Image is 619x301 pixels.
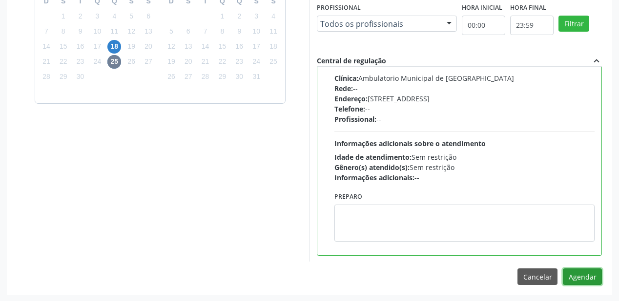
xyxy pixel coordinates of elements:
span: quarta-feira, 10 de setembro de 2025 [90,24,104,38]
span: sexta-feira, 17 de outubro de 2025 [249,40,263,54]
span: segunda-feira, 15 de setembro de 2025 [57,40,70,54]
span: quarta-feira, 1 de outubro de 2025 [215,9,229,23]
span: domingo, 26 de outubro de 2025 [165,70,178,84]
span: domingo, 12 de outubro de 2025 [165,40,178,54]
span: sexta-feira, 10 de outubro de 2025 [249,24,263,38]
button: Filtrar [558,16,589,32]
span: segunda-feira, 29 de setembro de 2025 [57,70,70,84]
span: segunda-feira, 1 de setembro de 2025 [57,9,70,23]
span: Endereço: [334,94,368,103]
span: sexta-feira, 3 de outubro de 2025 [249,9,263,23]
span: sábado, 27 de setembro de 2025 [142,55,155,69]
span: Informações adicionais: [334,173,414,182]
span: quinta-feira, 30 de outubro de 2025 [232,70,246,84]
span: quinta-feira, 2 de outubro de 2025 [232,9,246,23]
span: quarta-feira, 8 de outubro de 2025 [215,24,229,38]
span: sábado, 11 de outubro de 2025 [267,24,280,38]
span: terça-feira, 30 de setembro de 2025 [74,70,87,84]
span: quarta-feira, 3 de setembro de 2025 [90,9,104,23]
div: -- [334,83,595,94]
span: domingo, 7 de setembro de 2025 [40,24,53,38]
span: domingo, 28 de setembro de 2025 [40,70,53,84]
div: Sem restrição [334,162,595,172]
span: segunda-feira, 8 de setembro de 2025 [57,24,70,38]
span: sexta-feira, 12 de setembro de 2025 [124,24,138,38]
label: Hora inicial [462,0,502,16]
label: Hora final [510,0,546,16]
span: quinta-feira, 4 de setembro de 2025 [107,9,121,23]
label: Profissional [317,0,361,16]
span: quinta-feira, 25 de setembro de 2025 [107,55,121,69]
div: Ambulatorio Municipal de [GEOGRAPHIC_DATA] [334,73,595,83]
div: -- [334,172,595,183]
span: Profissional: [334,114,376,124]
span: sábado, 4 de outubro de 2025 [267,9,280,23]
button: Agendar [563,268,602,285]
span: domingo, 19 de outubro de 2025 [165,55,178,69]
span: domingo, 14 de setembro de 2025 [40,40,53,54]
button: Cancelar [517,268,557,285]
span: quinta-feira, 18 de setembro de 2025 [107,40,121,54]
span: sexta-feira, 19 de setembro de 2025 [124,40,138,54]
span: quarta-feira, 17 de setembro de 2025 [90,40,104,54]
span: Todos os profissionais [320,19,437,29]
span: segunda-feira, 13 de outubro de 2025 [182,40,195,54]
span: sábado, 20 de setembro de 2025 [142,40,155,54]
span: sexta-feira, 24 de outubro de 2025 [249,55,263,69]
span: sábado, 6 de setembro de 2025 [142,9,155,23]
span: segunda-feira, 27 de outubro de 2025 [182,70,195,84]
span: sexta-feira, 31 de outubro de 2025 [249,70,263,84]
span: sábado, 18 de outubro de 2025 [267,40,280,54]
span: quinta-feira, 11 de setembro de 2025 [107,24,121,38]
span: terça-feira, 23 de setembro de 2025 [74,55,87,69]
div: Sem restrição [334,152,595,162]
div: Central de regulação [317,56,386,66]
span: terça-feira, 28 de outubro de 2025 [199,70,212,84]
span: terça-feira, 14 de outubro de 2025 [199,40,212,54]
span: quarta-feira, 22 de outubro de 2025 [215,55,229,69]
span: terça-feira, 7 de outubro de 2025 [199,24,212,38]
i: expand_less [591,56,602,66]
div: -- [334,104,595,114]
span: quarta-feira, 24 de setembro de 2025 [90,55,104,69]
input: Selecione o horário [510,16,554,35]
span: sexta-feira, 26 de setembro de 2025 [124,55,138,69]
span: sábado, 13 de setembro de 2025 [142,24,155,38]
span: Informações adicionais sobre o atendimento [334,139,486,148]
span: quarta-feira, 29 de outubro de 2025 [215,70,229,84]
span: Telefone: [334,104,365,113]
span: sábado, 25 de outubro de 2025 [267,55,280,69]
span: Rede: [334,84,353,93]
span: terça-feira, 2 de setembro de 2025 [74,9,87,23]
span: segunda-feira, 22 de setembro de 2025 [57,55,70,69]
span: segunda-feira, 6 de outubro de 2025 [182,24,195,38]
input: Selecione o horário [462,16,505,35]
span: Idade de atendimento: [334,152,412,162]
div: [STREET_ADDRESS] [334,94,595,104]
span: domingo, 5 de outubro de 2025 [165,24,178,38]
span: terça-feira, 9 de setembro de 2025 [74,24,87,38]
div: -- [334,114,595,124]
span: quinta-feira, 23 de outubro de 2025 [232,55,246,69]
span: quinta-feira, 9 de outubro de 2025 [232,24,246,38]
span: sexta-feira, 5 de setembro de 2025 [124,9,138,23]
span: Gênero(s) atendido(s): [334,163,410,172]
span: quinta-feira, 16 de outubro de 2025 [232,40,246,54]
span: terça-feira, 16 de setembro de 2025 [74,40,87,54]
span: Clínica: [334,74,358,83]
span: segunda-feira, 20 de outubro de 2025 [182,55,195,69]
span: domingo, 21 de setembro de 2025 [40,55,53,69]
span: quarta-feira, 15 de outubro de 2025 [215,40,229,54]
label: Preparo [334,189,362,205]
span: terça-feira, 21 de outubro de 2025 [199,55,212,69]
